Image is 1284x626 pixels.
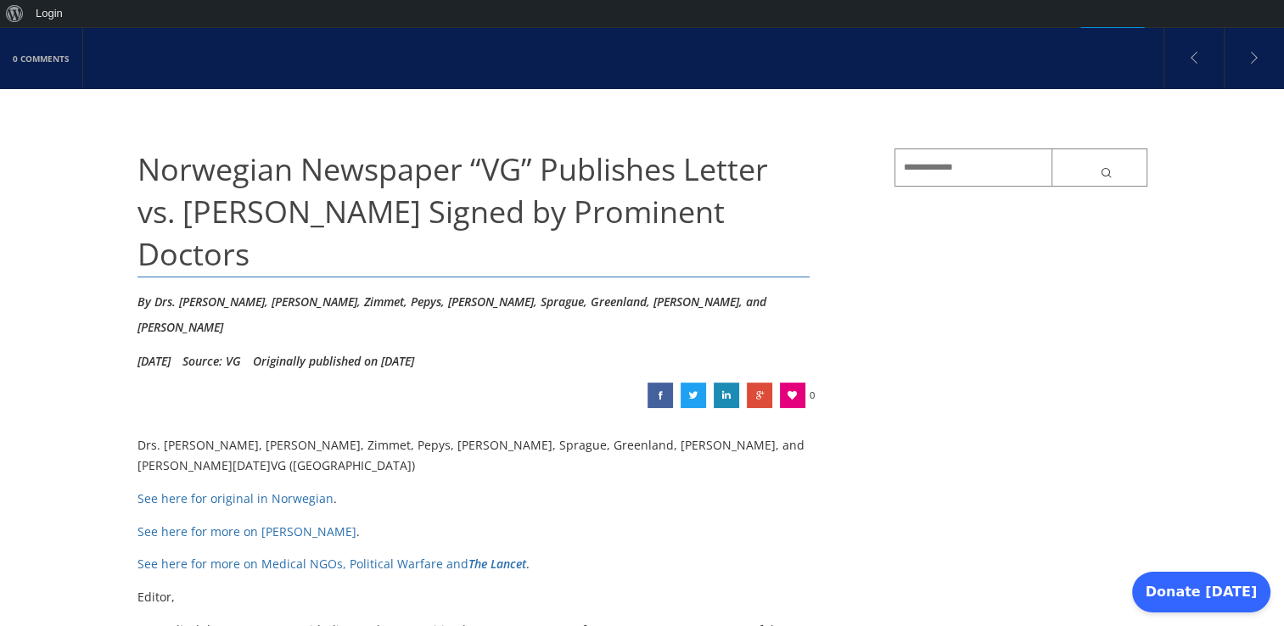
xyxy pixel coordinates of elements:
[648,383,673,408] a: ​Norwegian Newspaper “VG​” Publishes Letter vs. Mads Gilbert Signed by Prominent Doctors
[271,457,415,473] span: VG ([GEOGRAPHIC_DATA])
[137,437,805,473] span: Drs. [PERSON_NAME], [PERSON_NAME], Zimmet, Pepys, [PERSON_NAME], Sprague, Greenland, [PERSON_NAME...
[137,289,799,340] li: By Drs. [PERSON_NAME], [PERSON_NAME], Zimmet, Pepys, [PERSON_NAME], Sprague, Greenland, [PERSON_N...
[137,490,334,506] a: See here for original in Norwegian
[137,522,810,542] p: .
[810,383,815,408] span: 0
[137,556,526,572] a: See here for more on Medical NGOs, Political Warfare andThe Lancet
[468,556,526,572] em: The Lancet
[137,489,810,509] p: .
[137,523,356,539] a: See here for more on [PERSON_NAME]
[233,457,271,473] span: [DATE]
[747,383,772,408] a: ​Norwegian Newspaper “VG​” Publishes Letter vs. Mads Gilbert Signed by Prominent Doctors
[137,587,810,607] p: Editor,
[137,554,810,574] p: .
[253,349,414,374] li: Originally published on [DATE]
[137,148,768,276] span: ​Norwegian Newspaper “VG​” Publishes Letter vs. [PERSON_NAME] Signed by Prominent Doctors
[714,383,739,408] a: ​Norwegian Newspaper “VG​” Publishes Letter vs. Mads Gilbert Signed by Prominent Doctors
[681,383,706,408] a: ​Norwegian Newspaper “VG​” Publishes Letter vs. Mads Gilbert Signed by Prominent Doctors
[137,349,171,374] li: [DATE]
[182,349,241,374] div: Source: VG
